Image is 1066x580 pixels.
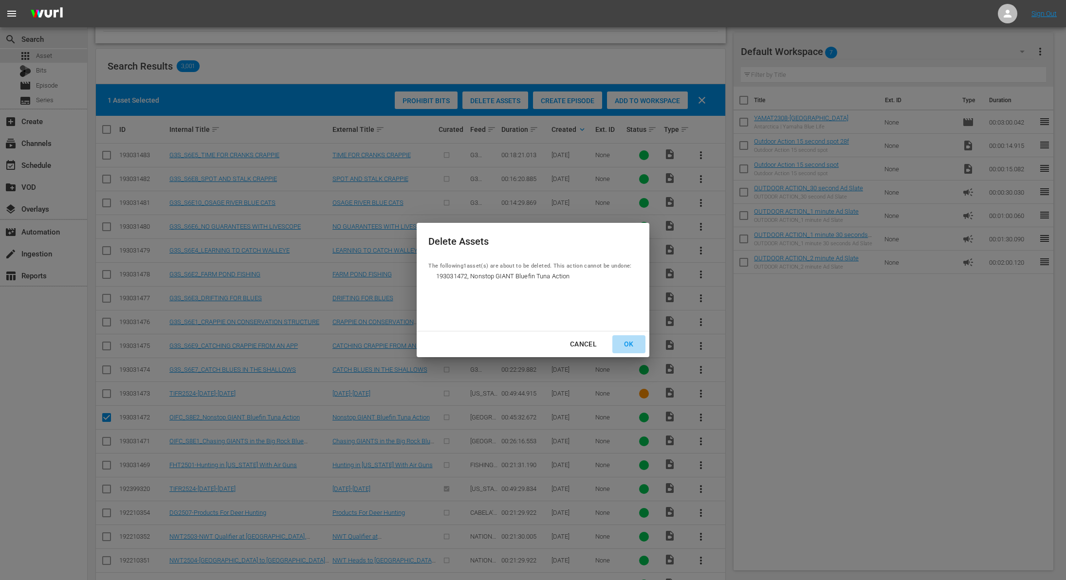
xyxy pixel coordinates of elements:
[1031,10,1057,18] a: Sign Out
[616,338,642,350] div: OK
[23,2,70,25] img: ans4CAIJ8jUAAAAAAAAAAAAAAAAAAAAAAAAgQb4GAAAAAAAAAAAAAAAAAAAAAAAAJMjXAAAAAAAAAAAAAAAAAAAAAAAAgAT5G...
[558,335,608,353] button: Cancel
[612,335,645,353] button: OK
[436,272,596,281] span: 193031472, Nonstop GIANT Bluefin Tuna Action
[562,338,605,350] div: Cancel
[428,262,631,271] p: The following 1 asset(s) are about to be deleted. This action cannot be undone:
[6,8,18,19] span: menu
[428,235,631,249] div: Delete Assets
